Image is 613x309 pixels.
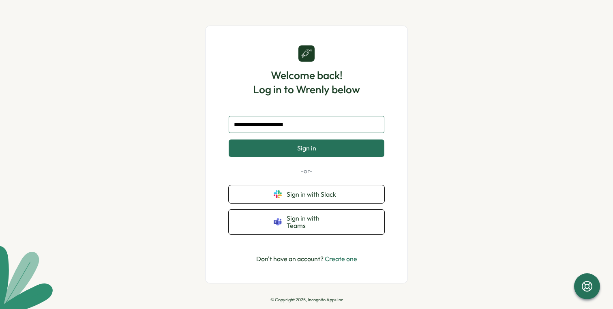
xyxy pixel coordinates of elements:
[287,191,339,198] span: Sign in with Slack
[297,144,316,152] span: Sign in
[229,185,384,203] button: Sign in with Slack
[256,254,357,264] p: Don't have an account?
[325,255,357,263] a: Create one
[287,215,339,230] span: Sign in with Teams
[229,167,384,176] p: -or-
[229,139,384,157] button: Sign in
[270,297,343,303] p: © Copyright 2025, Incognito Apps Inc
[229,210,384,234] button: Sign in with Teams
[253,68,360,97] h1: Welcome back! Log in to Wrenly below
